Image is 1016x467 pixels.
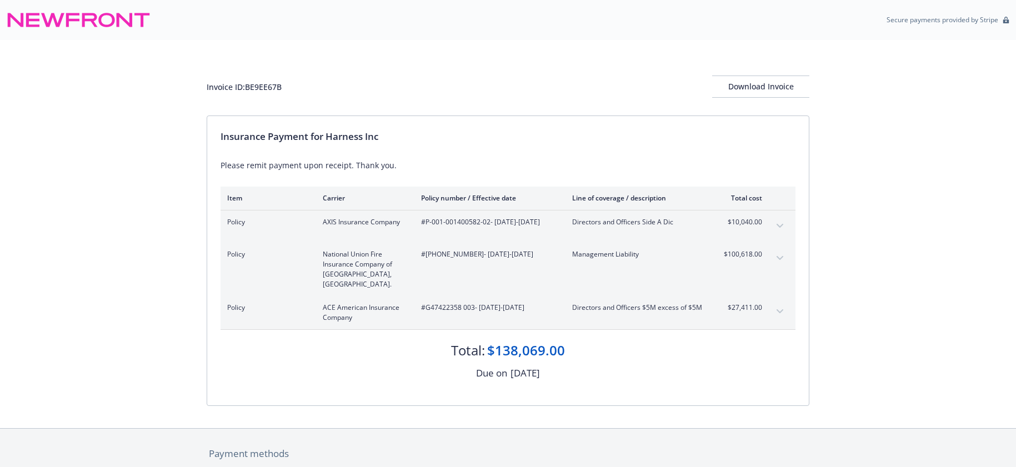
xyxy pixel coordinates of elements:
[221,243,795,296] div: PolicyNational Union Fire Insurance Company of [GEOGRAPHIC_DATA], [GEOGRAPHIC_DATA].#[PHONE_NUMBE...
[323,217,403,227] span: AXIS Insurance Company
[771,249,789,267] button: expand content
[712,76,809,97] div: Download Invoice
[227,303,305,313] span: Policy
[572,217,703,227] span: Directors and Officers Side A Dic
[572,249,703,259] span: Management Liability
[221,210,795,243] div: PolicyAXIS Insurance Company#P-001-001400582-02- [DATE]-[DATE]Directors and Officers Side A Dic$1...
[720,217,762,227] span: $10,040.00
[227,217,305,227] span: Policy
[221,296,795,329] div: PolicyACE American Insurance Company#G47422358 003- [DATE]-[DATE]Directors and Officers $5M exces...
[720,303,762,313] span: $27,411.00
[421,249,554,259] span: #[PHONE_NUMBER] - [DATE]-[DATE]
[451,341,485,360] div: Total:
[209,446,807,461] div: Payment methods
[572,303,703,313] span: Directors and Officers $5M excess of $5M
[227,249,305,259] span: Policy
[227,193,305,203] div: Item
[323,249,403,289] span: National Union Fire Insurance Company of [GEOGRAPHIC_DATA], [GEOGRAPHIC_DATA].
[487,341,565,360] div: $138,069.00
[221,129,795,144] div: Insurance Payment for Harness Inc
[421,303,554,313] span: #G47422358 003 - [DATE]-[DATE]
[771,303,789,320] button: expand content
[510,366,540,380] div: [DATE]
[887,15,998,24] p: Secure payments provided by Stripe
[771,217,789,235] button: expand content
[421,193,554,203] div: Policy number / Effective date
[207,81,282,93] div: Invoice ID: BE9EE67B
[720,249,762,259] span: $100,618.00
[323,303,403,323] span: ACE American Insurance Company
[572,193,703,203] div: Line of coverage / description
[720,193,762,203] div: Total cost
[712,76,809,98] button: Download Invoice
[221,159,795,171] div: Please remit payment upon receipt. Thank you.
[421,217,554,227] span: #P-001-001400582-02 - [DATE]-[DATE]
[323,193,403,203] div: Carrier
[476,366,507,380] div: Due on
